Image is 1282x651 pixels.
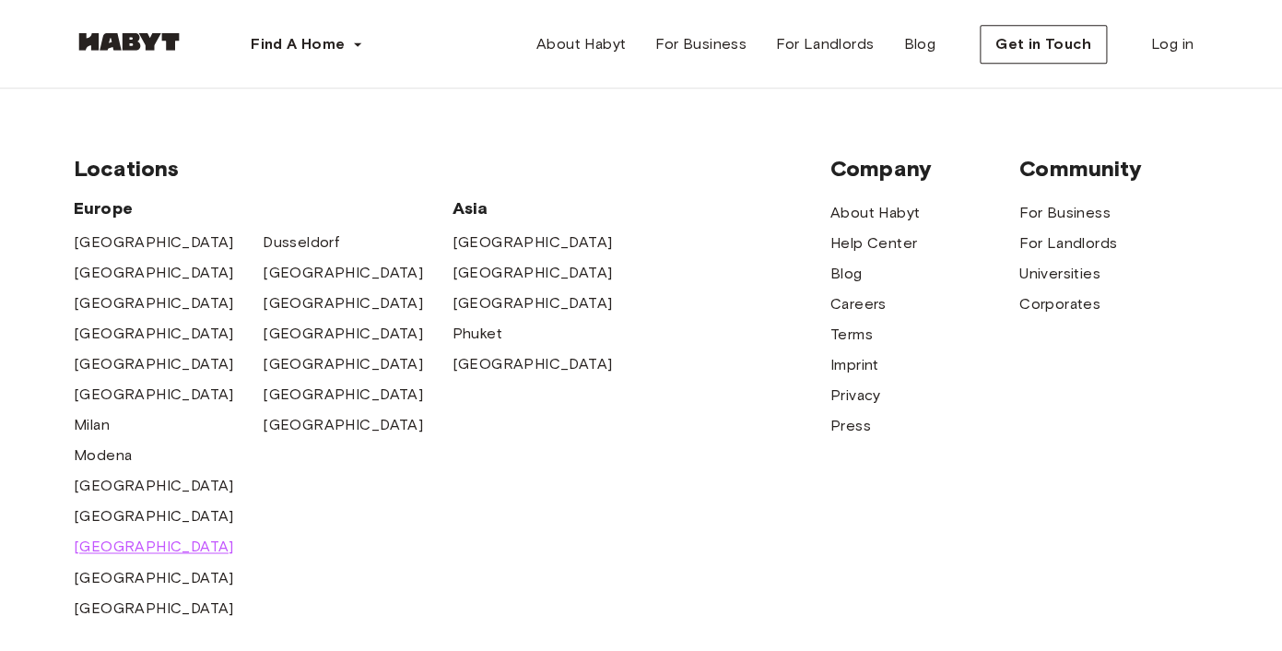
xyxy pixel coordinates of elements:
a: [GEOGRAPHIC_DATA] [263,384,423,406]
span: Get in Touch [995,33,1091,55]
a: Careers [830,293,887,315]
button: Get in Touch [980,25,1107,64]
a: [GEOGRAPHIC_DATA] [452,262,612,284]
a: [GEOGRAPHIC_DATA] [452,231,612,254]
a: Modena [74,444,132,467]
a: About Habyt [830,202,920,224]
a: [GEOGRAPHIC_DATA] [74,475,234,497]
a: [GEOGRAPHIC_DATA] [263,262,423,284]
a: [GEOGRAPHIC_DATA] [74,323,234,345]
a: [GEOGRAPHIC_DATA] [452,292,612,314]
a: [GEOGRAPHIC_DATA] [452,353,612,375]
a: Universities [1019,263,1100,285]
a: For Business [1019,202,1111,224]
a: [GEOGRAPHIC_DATA] [74,262,234,284]
a: For Business [641,26,761,63]
a: Phuket [452,323,501,345]
a: For Landlords [1019,232,1117,254]
a: [GEOGRAPHIC_DATA] [74,536,234,558]
a: Imprint [830,354,879,376]
a: Corporates [1019,293,1100,315]
a: [GEOGRAPHIC_DATA] [74,353,234,375]
span: Europe [74,197,452,219]
span: Asia [452,197,641,219]
a: [GEOGRAPHIC_DATA] [74,505,234,527]
a: [GEOGRAPHIC_DATA] [263,323,423,345]
a: [GEOGRAPHIC_DATA] [74,231,234,254]
span: Company [830,155,1019,183]
span: Locations [74,155,830,183]
a: Dusseldorf [263,231,339,254]
span: About Habyt [536,33,626,55]
a: Help Center [830,232,917,254]
span: For Landlords [776,33,874,55]
img: Habyt [74,32,184,51]
a: Terms [830,324,873,346]
a: [GEOGRAPHIC_DATA] [263,353,423,375]
a: Press [830,415,871,437]
a: Log in [1136,26,1208,63]
a: Milan [74,414,110,436]
a: Privacy [830,385,881,407]
a: [GEOGRAPHIC_DATA] [263,414,423,436]
a: Blog [830,263,863,285]
a: For Landlords [761,26,888,63]
span: For Business [655,33,747,55]
a: [GEOGRAPHIC_DATA] [74,597,234,619]
a: [GEOGRAPHIC_DATA] [74,292,234,314]
span: Log in [1151,33,1194,55]
span: Community [1019,155,1208,183]
button: Find A Home [236,26,378,63]
span: Find A Home [251,33,345,55]
a: [GEOGRAPHIC_DATA] [74,566,234,588]
a: About Habyt [522,26,641,63]
a: [GEOGRAPHIC_DATA] [74,384,234,406]
a: Blog [888,26,950,63]
a: [GEOGRAPHIC_DATA] [263,292,423,314]
span: Blog [903,33,935,55]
